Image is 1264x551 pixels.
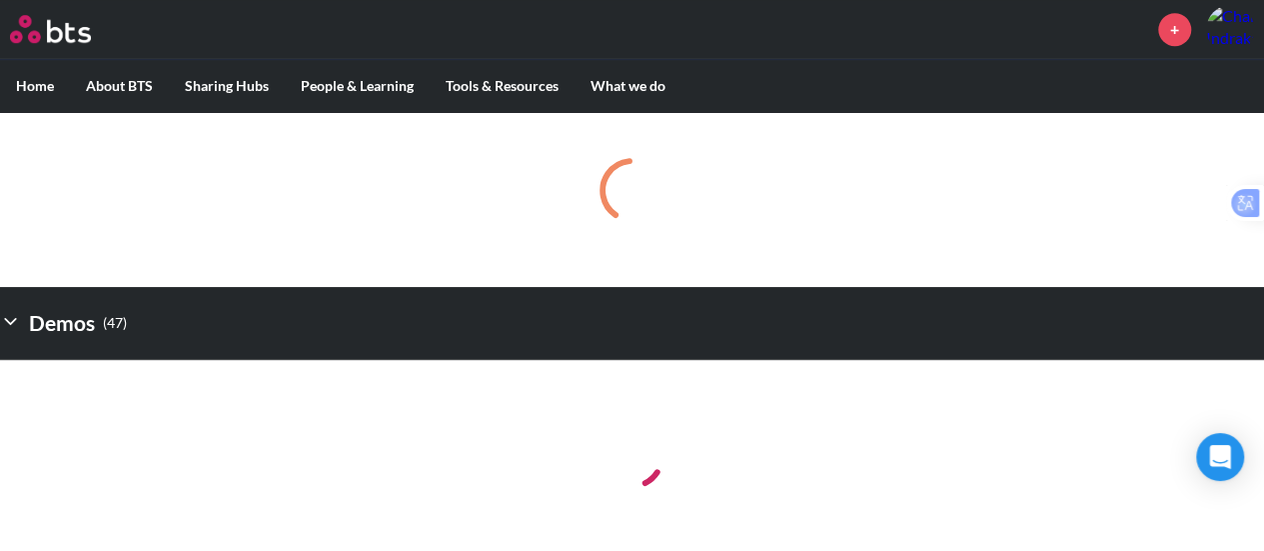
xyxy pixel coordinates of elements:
[575,60,681,112] label: What we do
[1206,5,1254,53] a: Profile
[10,15,91,43] img: BTS Logo
[70,60,169,112] label: About BTS
[430,60,575,112] label: Tools & Resources
[169,60,285,112] label: Sharing Hubs
[285,60,430,112] label: People & Learning
[1196,433,1244,481] div: Open Intercom Messenger
[1206,5,1254,53] img: Chai Indrakamhang
[103,310,127,337] small: ( 47 )
[1158,13,1191,46] a: +
[10,15,128,43] a: Go home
